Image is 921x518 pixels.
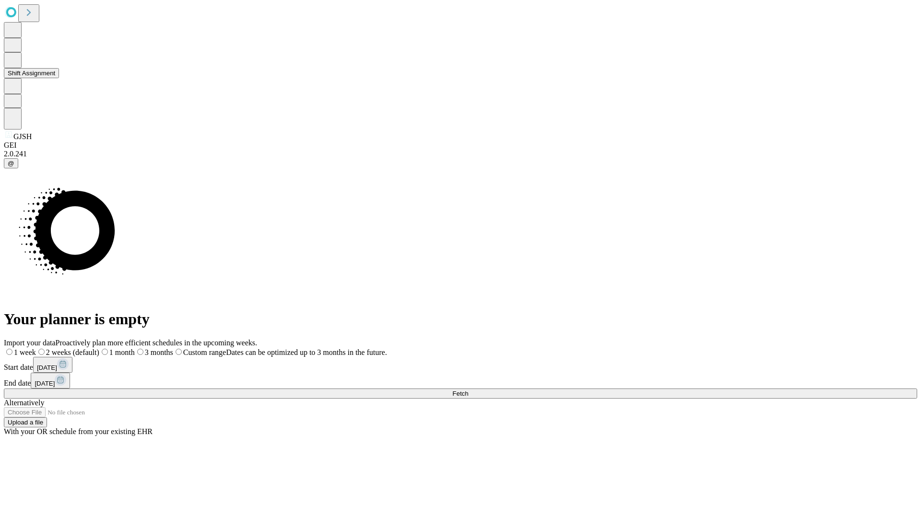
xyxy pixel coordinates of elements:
[6,349,12,355] input: 1 week
[38,349,45,355] input: 2 weeks (default)
[4,388,917,399] button: Fetch
[8,160,14,167] span: @
[4,68,59,78] button: Shift Assignment
[4,150,917,158] div: 2.0.241
[226,348,387,356] span: Dates can be optimized up to 3 months in the future.
[109,348,135,356] span: 1 month
[4,399,44,407] span: Alternatively
[46,348,99,356] span: 2 weeks (default)
[31,373,70,388] button: [DATE]
[452,390,468,397] span: Fetch
[183,348,226,356] span: Custom range
[145,348,173,356] span: 3 months
[4,417,47,427] button: Upload a file
[102,349,108,355] input: 1 month
[56,339,257,347] span: Proactively plan more efficient schedules in the upcoming weeks.
[4,310,917,328] h1: Your planner is empty
[4,158,18,168] button: @
[33,357,72,373] button: [DATE]
[37,364,57,371] span: [DATE]
[4,141,917,150] div: GEI
[13,132,32,141] span: GJSH
[14,348,36,356] span: 1 week
[4,373,917,388] div: End date
[4,357,917,373] div: Start date
[4,339,56,347] span: Import your data
[137,349,143,355] input: 3 months
[176,349,182,355] input: Custom rangeDates can be optimized up to 3 months in the future.
[4,427,153,436] span: With your OR schedule from your existing EHR
[35,380,55,387] span: [DATE]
